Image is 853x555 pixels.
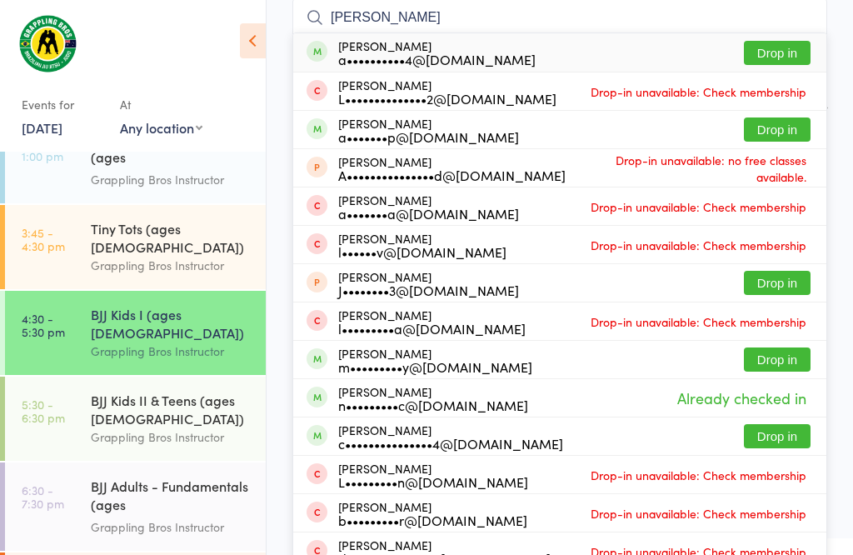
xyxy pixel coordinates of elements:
[744,271,811,295] button: Drop in
[744,41,811,65] button: Drop in
[338,130,519,143] div: a•••••••p@[DOMAIN_NAME]
[338,475,528,488] div: L•••••••••n@[DOMAIN_NAME]
[22,136,63,162] time: 12:00 - 1:00 pm
[22,397,65,424] time: 5:30 - 6:30 pm
[338,232,506,258] div: [PERSON_NAME]
[586,79,811,104] span: Drop-in unavailable: Check membership
[338,92,556,105] div: L••••••••••••••2@[DOMAIN_NAME]
[120,91,202,118] div: At
[338,385,528,412] div: [PERSON_NAME]
[17,12,79,74] img: Grappling Bros Wollongong
[338,513,527,527] div: b•••••••••r@[DOMAIN_NAME]
[338,423,563,450] div: [PERSON_NAME]
[5,115,266,203] a: 12:00 -1:00 pmBJJ Adults - All Levels (ages [DEMOGRAPHIC_DATA]+)Grappling Bros Instructor
[338,308,526,335] div: [PERSON_NAME]
[338,52,536,66] div: a••••••••••4@[DOMAIN_NAME]
[91,517,252,537] div: Grappling Bros Instructor
[744,424,811,448] button: Drop in
[338,322,526,335] div: l•••••••••a@[DOMAIN_NAME]
[5,377,266,461] a: 5:30 -6:30 pmBJJ Kids II & Teens (ages [DEMOGRAPHIC_DATA])Grappling Bros Instructor
[91,391,252,427] div: BJJ Kids II & Teens (ages [DEMOGRAPHIC_DATA])
[744,117,811,142] button: Drop in
[338,500,527,527] div: [PERSON_NAME]
[586,232,811,257] span: Drop-in unavailable: Check membership
[5,205,266,289] a: 3:45 -4:30 pmTiny Tots (ages [DEMOGRAPHIC_DATA])Grappling Bros Instructor
[338,78,556,105] div: [PERSON_NAME]
[91,256,252,275] div: Grappling Bros Instructor
[338,270,519,297] div: [PERSON_NAME]
[586,501,811,526] span: Drop-in unavailable: Check membership
[91,477,252,517] div: BJJ Adults - Fundamentals (ages [DEMOGRAPHIC_DATA]+)
[566,147,811,189] span: Drop-in unavailable: no free classes available.
[338,360,532,373] div: m•••••••••y@[DOMAIN_NAME]
[338,283,519,297] div: J••••••••3@[DOMAIN_NAME]
[338,168,566,182] div: A•••••••••••••••d@[DOMAIN_NAME]
[338,155,566,182] div: [PERSON_NAME]
[673,383,811,412] span: Already checked in
[22,91,103,118] div: Events for
[338,207,519,220] div: a•••••••a@[DOMAIN_NAME]
[338,193,519,220] div: [PERSON_NAME]
[22,483,64,510] time: 6:30 - 7:30 pm
[5,291,266,375] a: 4:30 -5:30 pmBJJ Kids I (ages [DEMOGRAPHIC_DATA])Grappling Bros Instructor
[338,398,528,412] div: n•••••••••c@[DOMAIN_NAME]
[586,194,811,219] span: Drop-in unavailable: Check membership
[338,347,532,373] div: [PERSON_NAME]
[22,312,65,338] time: 4:30 - 5:30 pm
[338,245,506,258] div: l••••••v@[DOMAIN_NAME]
[91,305,252,342] div: BJJ Kids I (ages [DEMOGRAPHIC_DATA])
[338,117,519,143] div: [PERSON_NAME]
[338,39,536,66] div: [PERSON_NAME]
[120,118,202,137] div: Any location
[338,462,528,488] div: [PERSON_NAME]
[91,342,252,361] div: Grappling Bros Instructor
[586,462,811,487] span: Drop-in unavailable: Check membership
[91,219,252,256] div: Tiny Tots (ages [DEMOGRAPHIC_DATA])
[586,309,811,334] span: Drop-in unavailable: Check membership
[338,437,563,450] div: c•••••••••••••••4@[DOMAIN_NAME]
[22,118,62,137] a: [DATE]
[91,170,252,189] div: Grappling Bros Instructor
[5,462,266,551] a: 6:30 -7:30 pmBJJ Adults - Fundamentals (ages [DEMOGRAPHIC_DATA]+)Grappling Bros Instructor
[22,226,65,252] time: 3:45 - 4:30 pm
[744,347,811,372] button: Drop in
[91,427,252,447] div: Grappling Bros Instructor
